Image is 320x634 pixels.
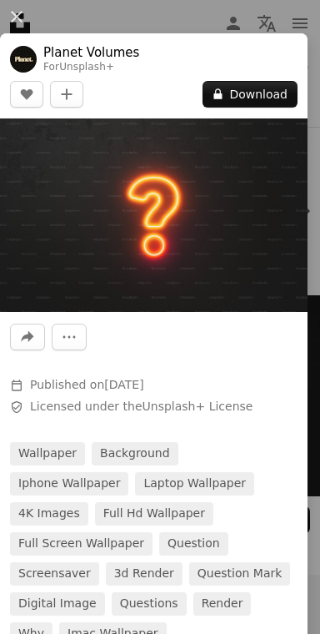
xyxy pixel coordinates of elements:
[10,592,105,616] a: digital image
[52,324,87,350] button: More Actions
[193,592,252,616] a: render
[95,502,213,526] a: full hd wallpaper
[59,61,114,73] a: Unsplash+
[159,532,228,556] a: question
[106,562,182,586] a: 3d render
[10,81,43,108] button: Like
[10,46,37,73] img: Go to Planet Volumes's profile
[43,44,139,61] a: Planet Volumes
[202,81,297,108] button: Download
[10,532,152,556] a: full screen wallpaper
[43,61,139,74] div: For
[10,472,128,496] a: iphone wallpaper
[92,442,178,465] a: background
[104,378,143,391] time: March 8, 2023 at 6:05:12 PM GMT+5:45
[142,400,253,413] a: Unsplash+ License
[50,81,83,108] button: Add to Collection
[10,324,45,350] button: Share this image
[112,592,187,616] a: questions
[135,472,254,496] a: laptop wallpaper
[189,562,291,586] a: question mark
[10,502,88,526] a: 4K Images
[10,562,99,586] a: screensaver
[30,378,144,391] span: Published on
[10,442,85,465] a: wallpaper
[30,399,252,415] span: Licensed under the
